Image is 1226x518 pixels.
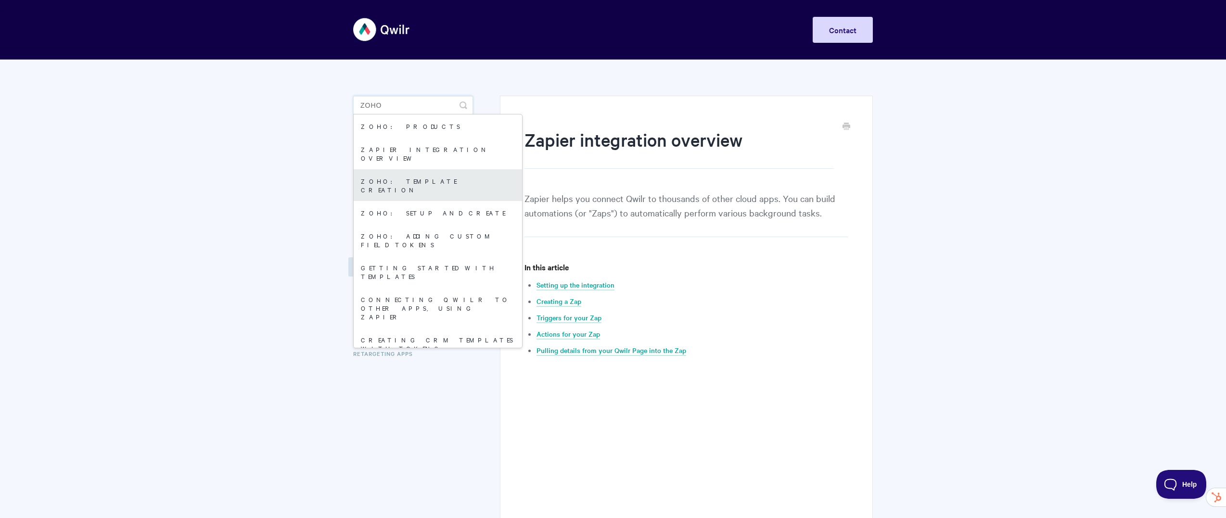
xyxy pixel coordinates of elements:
a: Print this Article [843,122,850,132]
iframe: Toggle Customer Support [1156,470,1207,499]
a: Connecting Qwilr to other apps, using Zapier [354,288,522,328]
a: Contact [813,17,873,43]
a: Setting up the integration [536,280,614,291]
h4: In this article [524,261,848,273]
a: Zoho: Adding Custom Field Tokens [354,224,522,256]
h1: Zapier integration overview [524,127,834,169]
a: Zapier integration overview [354,138,522,169]
a: Zoho: Setup and Create [354,201,522,224]
a: Creating a Zap [536,296,581,307]
a: Actions for your Zap [536,329,600,340]
a: Creating CRM Templates with Tokens [354,328,522,360]
a: Zoho: Products [354,114,522,138]
a: Zapier [348,257,391,277]
a: Getting started with Templates [354,256,522,288]
a: Zoho: Template Creation [354,169,522,201]
a: Triggers for your Zap [536,313,601,323]
input: Search [353,96,473,115]
a: Retargeting Apps [353,344,420,363]
img: Qwilr Help Center [353,12,410,48]
p: Zapier helps you connect Qwilr to thousands of other cloud apps. You can build automations (or "Z... [524,191,848,237]
a: Pulling details from your Qwilr Page into the Zap [536,345,686,356]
